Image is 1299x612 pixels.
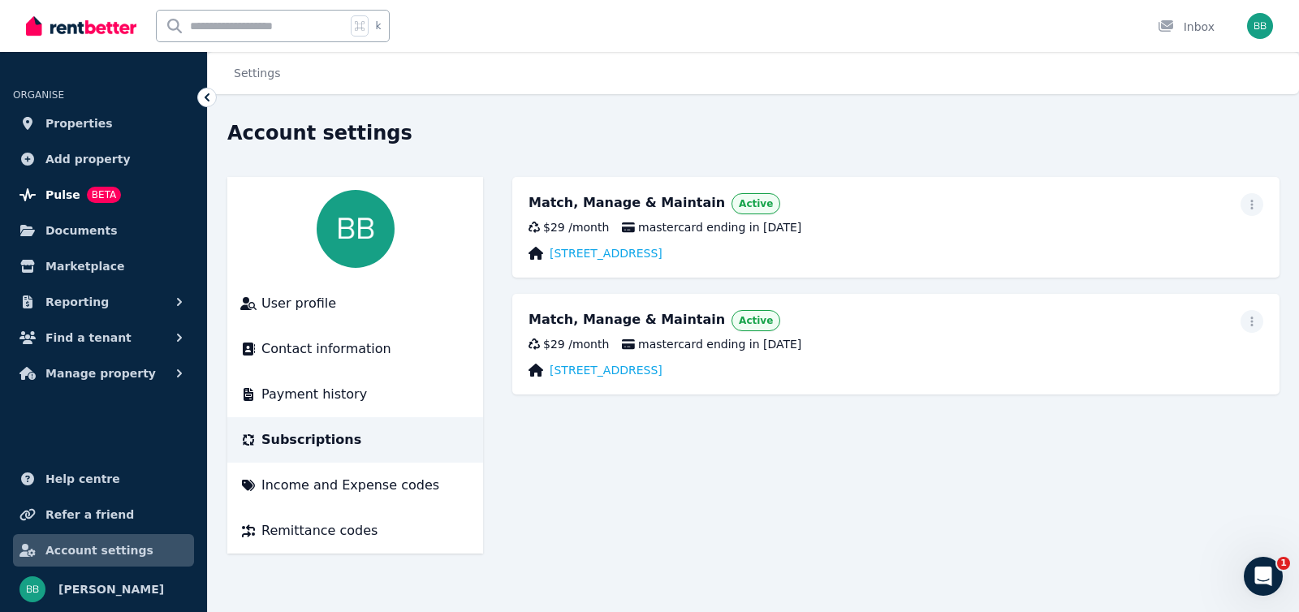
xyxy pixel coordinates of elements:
[45,505,134,524] span: Refer a friend
[529,336,609,352] div: $29 / month
[739,197,773,210] span: Active
[45,185,80,205] span: Pulse
[261,385,367,404] span: Payment history
[739,314,773,327] span: Active
[45,292,109,312] span: Reporting
[13,286,194,318] button: Reporting
[261,430,361,450] span: Subscriptions
[227,120,412,146] h1: Account settings
[45,469,120,489] span: Help centre
[529,193,725,214] div: Match, Manage & Maintain
[208,52,300,94] nav: Breadcrumb
[550,362,662,378] a: [STREET_ADDRESS]
[261,521,378,541] span: Remittance codes
[45,256,124,276] span: Marketplace
[13,214,194,247] a: Documents
[1277,557,1290,570] span: 1
[1244,557,1283,596] iframe: Intercom live chat
[13,179,194,211] a: PulseBETA
[529,219,609,235] div: $29 / month
[375,19,381,32] span: k
[240,385,470,404] a: Payment history
[45,364,156,383] span: Manage property
[26,14,136,38] img: RentBetter
[1158,19,1215,35] div: Inbox
[13,107,194,140] a: Properties
[240,430,470,450] a: Subscriptions
[13,357,194,390] button: Manage property
[240,294,470,313] a: User profile
[240,521,470,541] a: Remittance codes
[240,339,470,359] a: Contact information
[240,476,470,495] a: Income and Expense codes
[45,149,131,169] span: Add property
[622,336,801,352] span: mastercard ending in [DATE]
[13,89,64,101] span: ORGANISE
[261,339,391,359] span: Contact information
[13,534,194,567] a: Account settings
[550,245,662,261] a: [STREET_ADDRESS]
[234,67,280,80] a: Settings
[13,498,194,531] a: Refer a friend
[45,221,118,240] span: Documents
[13,321,194,354] button: Find a tenant
[13,143,194,175] a: Add property
[13,463,194,495] a: Help centre
[87,187,121,203] span: BETA
[19,576,45,602] img: Brendan Barbetti
[317,190,395,268] img: Brendan Barbetti
[58,580,164,599] span: [PERSON_NAME]
[622,219,801,235] span: mastercard ending in [DATE]
[45,328,132,347] span: Find a tenant
[45,541,153,560] span: Account settings
[13,250,194,282] a: Marketplace
[529,310,725,331] div: Match, Manage & Maintain
[261,476,439,495] span: Income and Expense codes
[1247,13,1273,39] img: Brendan Barbetti
[261,294,336,313] span: User profile
[45,114,113,133] span: Properties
